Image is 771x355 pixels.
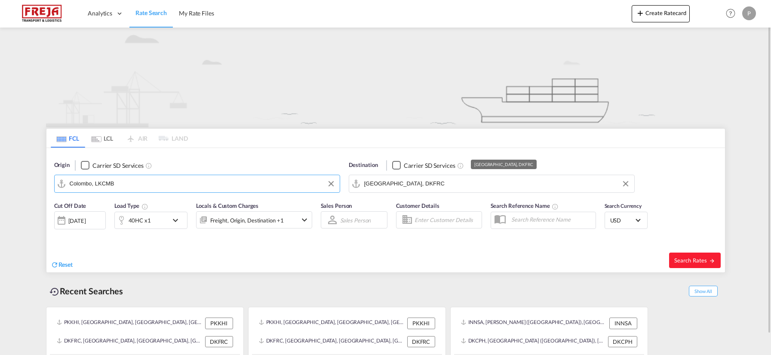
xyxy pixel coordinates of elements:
[321,202,352,209] span: Sales Person
[605,203,642,209] span: Search Currency
[114,212,187,229] div: 40HC x1icon-chevron-down
[54,211,106,229] div: [DATE]
[51,129,85,148] md-tab-item: FCL
[114,202,148,209] span: Load Type
[552,203,559,210] md-icon: Your search will be saved by the below given name
[609,318,637,329] div: INNSA
[632,5,690,22] button: icon-plus 400-fgCreate Ratecard
[461,318,607,329] div: INNSA, Jawaharlal Nehru (Nhava Sheva), India, Indian Subcontinent, Asia Pacific
[49,287,60,297] md-icon: icon-backup-restore
[170,215,185,225] md-icon: icon-chevron-down
[145,162,152,169] md-icon: Unchecked: Search for CY (Container Yard) services for all selected carriers.Checked : Search for...
[54,161,70,170] span: Origin
[57,318,203,329] div: PKKHI, Karachi, Pakistan, Indian Subcontinent, Asia Pacific
[196,202,259,209] span: Locals & Custom Charges
[58,261,73,268] span: Reset
[46,28,725,127] img: new-FCL.png
[415,213,479,226] input: Enter Customer Details
[54,228,61,240] md-datepicker: Select
[742,6,756,20] div: P
[51,129,188,148] md-pagination-wrapper: Use the left and right arrow keys to navigate between tabs
[339,214,372,226] md-select: Sales Person
[610,216,634,224] span: USD
[407,318,435,329] div: PKKHI
[723,6,738,21] span: Help
[723,6,742,22] div: Help
[92,161,144,170] div: Carrier SD Services
[54,202,86,209] span: Cut Off Date
[396,202,439,209] span: Customer Details
[407,336,435,347] div: DKFRC
[88,9,112,18] span: Analytics
[325,177,338,190] button: Clear Input
[205,336,233,347] div: DKFRC
[457,162,464,169] md-icon: Unchecked: Search for CY (Container Yard) services for all selected carriers.Checked : Search for...
[129,214,151,226] div: 40HC x1
[491,202,559,209] span: Search Reference Name
[70,177,335,190] input: Search by Port
[689,286,717,296] span: Show All
[364,177,630,190] input: Search by Port
[141,203,148,210] md-icon: Select multiple loads to view rates
[57,336,203,347] div: DKFRC, Fredericia, Denmark, Northern Europe, Europe
[51,261,58,269] md-icon: icon-refresh
[135,9,167,16] span: Rate Search
[179,9,214,17] span: My Rate Files
[85,129,120,148] md-tab-item: LCL
[196,211,312,228] div: Freight Origin Destination Factory Stuffingicon-chevron-down
[635,8,645,18] md-icon: icon-plus 400-fg
[609,214,643,226] md-select: Select Currency: $ USDUnited States Dollar
[210,214,284,226] div: Freight Origin Destination Factory Stuffing
[674,257,716,264] span: Search Rates
[461,336,606,347] div: DKCPH, Copenhagen (Kobenhavn), Denmark, Northern Europe, Europe
[51,260,73,270] div: icon-refreshReset
[349,175,634,192] md-input-container: Fredericia, DKFRC
[474,160,533,169] div: [GEOGRAPHIC_DATA], DKFRC
[46,148,725,272] div: Origin Checkbox No InkUnchecked: Search for CY (Container Yard) services for all selected carrier...
[55,175,340,192] md-input-container: Colombo, LKCMB
[46,281,127,301] div: Recent Searches
[205,318,233,329] div: PKKHI
[619,177,632,190] button: Clear Input
[349,161,378,170] span: Destination
[392,161,455,170] md-checkbox: Checkbox No Ink
[13,4,71,23] img: 586607c025bf11f083711d99603023e7.png
[68,217,86,225] div: [DATE]
[709,258,715,264] md-icon: icon-arrow-right
[259,318,405,329] div: PKKHI, Karachi, Pakistan, Indian Subcontinent, Asia Pacific
[81,161,144,170] md-checkbox: Checkbox No Ink
[669,253,721,268] button: Search Ratesicon-arrow-right
[259,336,405,347] div: DKFRC, Fredericia, Denmark, Northern Europe, Europe
[404,161,455,170] div: Carrier SD Services
[299,215,310,225] md-icon: icon-chevron-down
[507,213,596,226] input: Search Reference Name
[608,336,637,347] div: DKCPH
